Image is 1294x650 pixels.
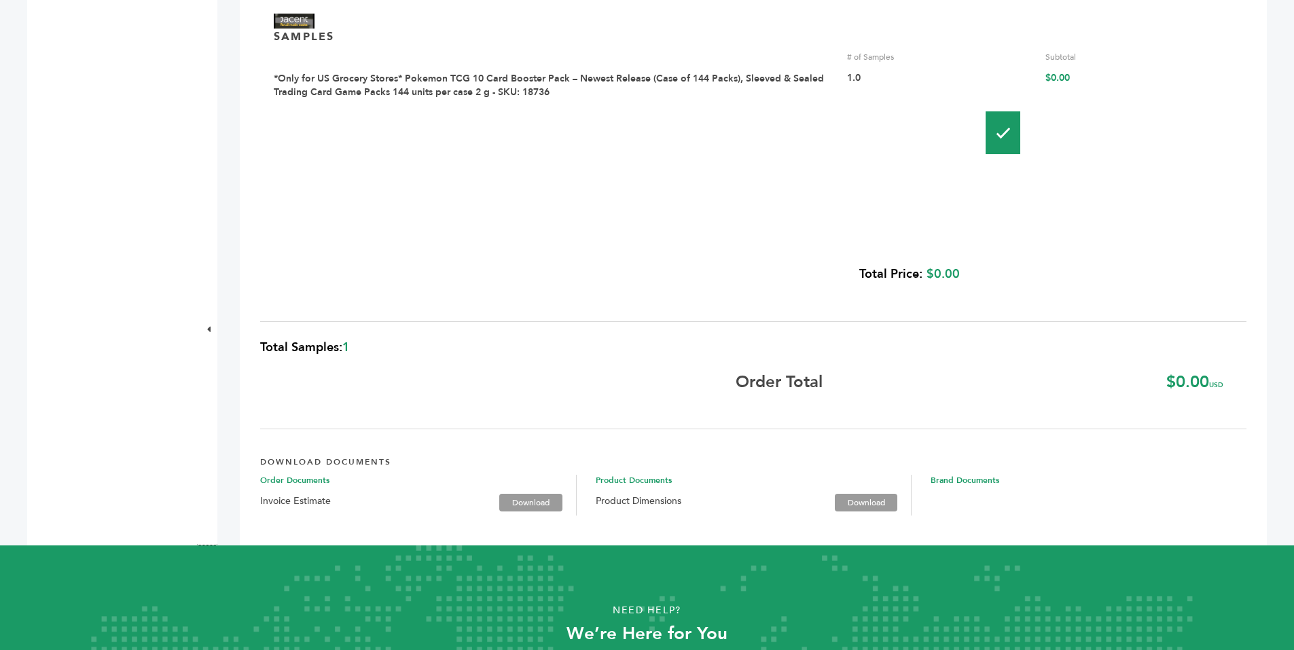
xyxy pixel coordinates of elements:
div: $0.00 [1045,72,1233,98]
span: Brand Documents [931,475,1246,486]
b: Order Total [736,376,823,389]
a: Download [835,494,897,511]
div: 1.0 [847,72,1035,98]
span: USD [1209,380,1223,390]
a: *Only for US Grocery Stores* Pokemon TCG 10 Card Booster Pack – Newest Release (Case of 144 Packs... [274,72,824,98]
strong: We’re Here for You [567,621,727,646]
span: Total Samples: [260,339,342,356]
div: # of Samples [847,51,1035,63]
div: $0.00 [274,257,960,291]
span: 1 [342,339,350,356]
img: Brand Name [274,14,314,29]
h4: DOWNLOAD DOCUMENTS [260,446,1246,475]
span: Product Documents [596,475,912,486]
img: Pallet-Icons-01.png [986,111,1020,154]
label: Invoice Estimate [260,493,331,509]
label: Product Dimensions [596,493,681,509]
span: Order Documents [260,475,576,486]
p: SAMPLES [274,29,334,44]
p: Need Help? [65,600,1229,621]
a: Download [499,494,562,511]
b: Total Price: [859,266,922,283]
div: Subtotal [1045,51,1233,63]
b: $0.00 [1166,371,1223,393]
